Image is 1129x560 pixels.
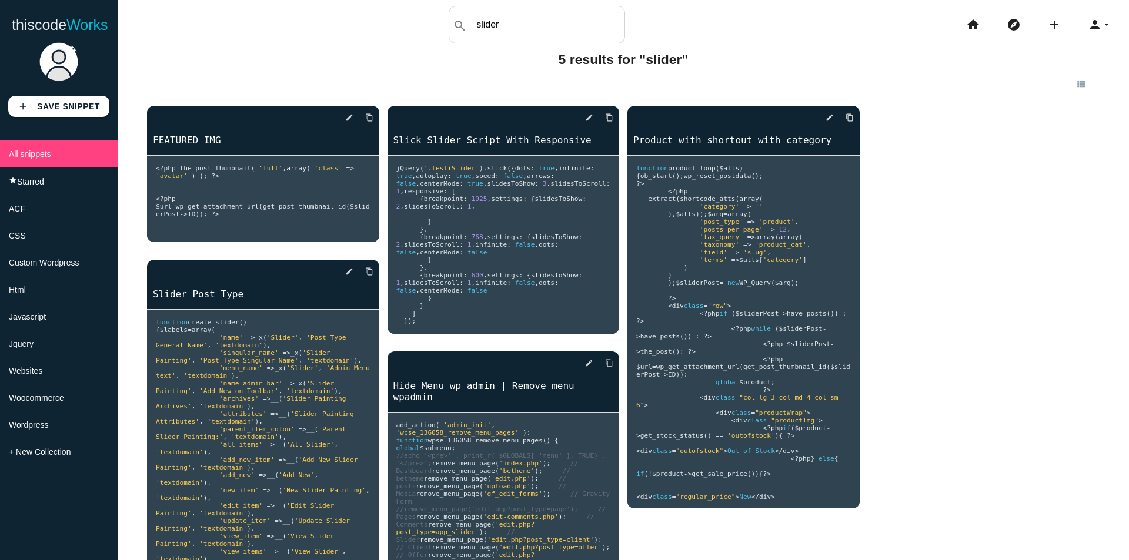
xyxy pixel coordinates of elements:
span: : [578,271,582,279]
span: -> [779,310,787,317]
span: Starred [17,177,44,186]
span: slidesToScroll [404,241,459,249]
span: new [727,279,739,287]
button: search [449,6,470,43]
span: $arg [775,279,791,287]
span: > [727,302,731,310]
span: shortcode_atts [680,195,735,203]
span: speed [475,172,495,180]
span: true [396,172,412,180]
span: wp_reset_postdata [684,172,751,180]
span: } [420,302,424,310]
span: : [606,180,610,187]
span: slidesToScroll [404,279,459,287]
a: edit [576,353,593,374]
span: : [519,271,523,279]
span: infinite [475,241,507,249]
span: slick [487,165,507,172]
a: edit [336,107,353,128]
span: 12 [779,226,787,233]
span: ) [684,264,688,271]
span: ( [346,203,350,210]
span: slidesToShow [531,233,579,241]
span: : [459,180,463,187]
span: false [503,172,523,180]
span: => [346,165,353,172]
span: Websites [9,366,42,375]
span: ); [791,279,799,287]
span: } [427,256,432,264]
span: 'category' [763,256,803,264]
span: { [156,326,160,334]
i: edit [345,261,353,282]
span: : [443,187,447,195]
span: , [283,165,287,172]
span: product_loop [668,165,716,172]
span: : [463,271,467,279]
span: , [794,218,799,226]
span: ) [739,165,743,172]
span: autoplay [416,172,447,180]
span: )); [696,210,707,218]
span: <? [156,165,163,172]
span: infinite [559,165,590,172]
a: Copy to Clipboard [596,107,613,128]
i: home [966,6,980,43]
span: true [539,165,555,172]
span: array [739,195,759,203]
span: ( [259,203,263,210]
span: false [515,241,535,249]
span: ( [420,165,424,172]
span: true [456,172,472,180]
span: { [420,195,424,203]
span: : [459,203,463,210]
span: 'post_type' [700,218,743,226]
span: ()) [826,310,838,317]
span: { [527,233,531,241]
span: ID [188,210,195,218]
span: get_post_thumbnail_id [263,203,346,210]
span: Woocommerce [9,393,64,403]
span: slidesToScroll [404,203,459,210]
span: )); [195,210,207,218]
span: () [239,318,246,326]
span: } [427,218,432,226]
i: add [18,96,28,117]
span: slidesToShow [487,180,535,187]
span: , [807,241,811,249]
span: , [416,249,420,256]
span: : [550,172,555,180]
span: 600 [472,271,483,279]
span: , [412,172,416,180]
span: false [515,279,535,287]
span: : [582,195,586,203]
span: }); [404,317,416,325]
span: centerMode [420,249,459,256]
span: $sliderPost [676,279,719,287]
span: { [420,233,424,241]
span: All snippets [9,149,51,159]
span: $labels [160,326,188,334]
span: ( [775,325,779,333]
i: edit [826,107,834,128]
span: : [507,279,511,287]
span: [ [759,256,763,264]
span: , [400,279,404,287]
span: ( [306,165,310,172]
span: : [842,310,846,317]
span: ( [251,165,255,172]
a: Copy to Clipboard [356,107,373,128]
span: Custom Wordpress [9,258,79,267]
span: centerMode [420,287,459,294]
span: ( [676,195,680,203]
span: ) [668,271,672,279]
span: : [463,195,467,203]
span: }, [420,226,427,233]
span: ), [668,210,676,218]
span: 'field' [700,249,727,256]
span: ( [775,233,779,241]
span: ?> [211,172,219,180]
span: "row" [707,302,727,310]
span: $arg [707,210,723,218]
input: Search my snippets [470,12,624,37]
